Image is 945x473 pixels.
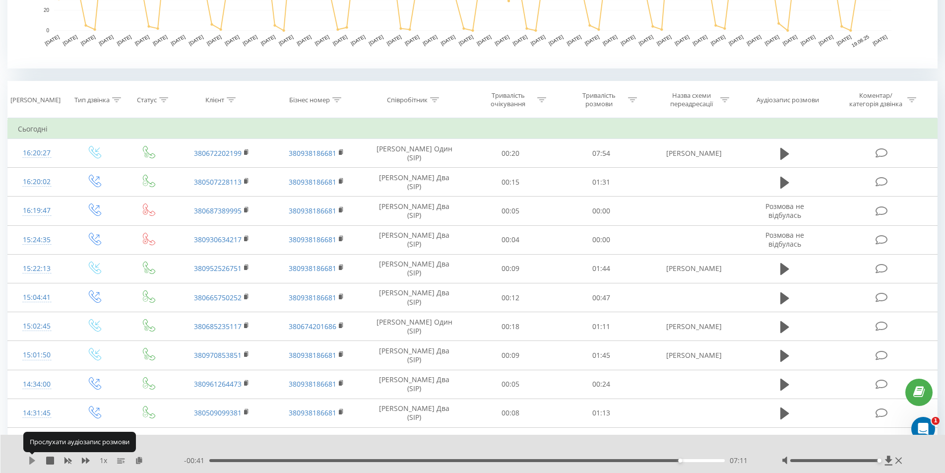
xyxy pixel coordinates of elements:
div: 16:20:02 [18,172,56,192]
text: [DATE] [134,34,150,46]
div: 15:22:13 [18,259,56,278]
text: [DATE] [332,34,348,46]
text: [DATE] [476,34,492,46]
text: [DATE] [224,34,240,46]
td: 07:54 [556,139,647,168]
text: [DATE] [296,34,312,46]
div: Бізнес номер [289,96,330,104]
td: [PERSON_NAME] [646,427,741,456]
text: [DATE] [386,34,402,46]
text: 19.08.25 [851,34,871,48]
div: Accessibility label [678,459,682,463]
td: 00:15 [465,168,556,197]
td: 00:24 [556,370,647,399]
td: [PERSON_NAME] Два (SIP) [364,341,465,370]
td: [PERSON_NAME] Два (SIP) [364,399,465,427]
text: [DATE] [80,34,96,46]
text: [DATE] [260,34,276,46]
text: [DATE] [440,34,456,46]
text: [DATE] [584,34,600,46]
text: [DATE] [98,34,114,46]
a: 380687389995 [194,206,242,215]
text: [DATE] [458,34,474,46]
td: 01:31 [556,168,647,197]
div: 15:01:50 [18,345,56,365]
td: 00:05 [465,370,556,399]
text: [DATE] [314,34,330,46]
span: 1 x [100,456,107,466]
a: 380952526751 [194,264,242,273]
td: [PERSON_NAME] Два (SIP) [364,283,465,312]
td: [PERSON_NAME] [646,139,741,168]
td: 00:12 [465,283,556,312]
a: 380509099381 [194,408,242,417]
td: 00:42 [556,427,647,456]
td: [PERSON_NAME] Один (SIP) [364,139,465,168]
div: 15:02:45 [18,317,56,336]
a: 380685235117 [194,322,242,331]
div: Коментар/категорія дзвінка [847,91,905,108]
text: [DATE] [494,34,510,46]
span: 1 [932,417,940,425]
a: 380938186681 [289,235,336,244]
text: [DATE] [800,34,816,46]
a: 380938186681 [289,350,336,360]
text: [DATE] [872,34,888,46]
a: 380938186681 [289,293,336,302]
td: [PERSON_NAME] [646,254,741,283]
text: [DATE] [728,34,744,46]
text: 20 [44,7,50,13]
td: 01:44 [556,254,647,283]
text: [DATE] [206,34,222,46]
div: Тривалість розмови [572,91,626,108]
text: [DATE] [530,34,546,46]
text: [DATE] [350,34,366,46]
td: [PERSON_NAME] [646,312,741,341]
div: Accessibility label [878,459,882,463]
text: [DATE] [638,34,654,46]
div: Прослухати аудіозапис розмови [23,432,136,452]
text: [DATE] [116,34,132,46]
span: 07:11 [730,456,748,466]
text: [DATE] [188,34,204,46]
td: [PERSON_NAME] [646,341,741,370]
a: 380672202199 [194,148,242,158]
text: [DATE] [44,34,61,46]
span: - 00:41 [184,456,209,466]
text: [DATE] [746,34,762,46]
text: [DATE] [674,34,690,46]
a: 380938186681 [289,379,336,389]
a: 380665750252 [194,293,242,302]
text: [DATE] [818,34,834,46]
div: 16:19:47 [18,201,56,220]
a: 380970853851 [194,350,242,360]
div: Назва схеми переадресації [665,91,718,108]
td: 00:07 [465,427,556,456]
text: [DATE] [836,34,852,46]
a: 380961264473 [194,379,242,389]
div: 14:34:00 [18,375,56,394]
a: 380674201686 [289,322,336,331]
div: Клієнт [205,96,224,104]
text: [DATE] [512,34,528,46]
a: 380507228113 [194,177,242,187]
td: 00:18 [465,312,556,341]
div: Статус [137,96,157,104]
div: 15:04:41 [18,288,56,307]
td: 00:47 [556,283,647,312]
text: [DATE] [242,34,258,46]
td: [PERSON_NAME] Два (SIP) [364,427,465,456]
text: [DATE] [278,34,294,46]
span: Розмова не відбулась [765,202,804,220]
iframe: Intercom live chat [911,417,935,441]
div: Співробітник [387,96,428,104]
text: [DATE] [548,34,564,46]
text: [DATE] [62,34,78,46]
td: 00:08 [465,399,556,427]
td: Сьогодні [8,119,938,139]
td: 00:20 [465,139,556,168]
text: 0 [46,28,49,33]
text: [DATE] [152,34,168,46]
td: [PERSON_NAME] Два (SIP) [364,254,465,283]
td: 00:00 [556,197,647,225]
